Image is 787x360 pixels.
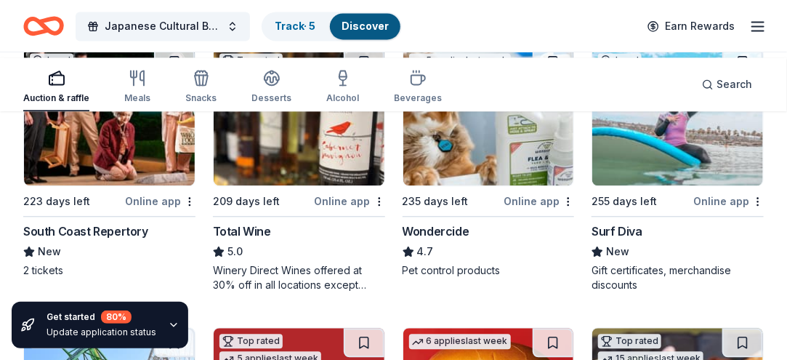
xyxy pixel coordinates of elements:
[326,63,359,111] button: Alcohol
[275,20,315,32] a: Track· 5
[124,63,150,111] button: Meals
[403,47,575,278] a: Image for Wondercide5 applieslast week235 days leftOnline appWondercide4.7Pet control products
[592,47,763,185] img: Image for Surf Diva
[717,76,752,93] span: Search
[213,263,385,292] div: Winery Direct Wines offered at 30% off in all locations except [GEOGRAPHIC_DATA], [GEOGRAPHIC_DAT...
[213,223,271,240] div: Total Wine
[219,53,283,68] div: Top rated
[214,47,384,185] img: Image for Total Wine
[185,63,217,111] button: Snacks
[219,334,283,348] div: Top rated
[409,53,511,68] div: 5 applies last week
[23,263,195,278] div: 2 tickets
[47,327,156,338] div: Update application status
[394,92,442,104] div: Beverages
[403,193,469,210] div: 235 days left
[24,47,195,185] img: Image for South Coast Repertory
[598,334,661,348] div: Top rated
[213,47,385,292] a: Image for Total WineTop rated5 applieslast week209 days leftOnline appTotal Wine5.0Winery Direct ...
[417,243,434,260] span: 4.7
[606,243,629,260] span: New
[403,223,469,240] div: Wondercide
[394,63,442,111] button: Beverages
[690,70,764,99] button: Search
[409,334,511,349] div: 6 applies last week
[251,63,291,111] button: Desserts
[38,243,61,260] span: New
[504,192,574,210] div: Online app
[23,92,89,104] div: Auction & raffle
[125,192,195,210] div: Online app
[403,47,574,185] img: Image for Wondercide
[342,20,389,32] a: Discover
[23,63,89,111] button: Auction & raffle
[23,9,64,43] a: Home
[639,13,743,39] a: Earn Rewards
[76,12,250,41] button: Japanese Cultural Bazaar
[598,53,642,68] div: Local
[403,263,575,278] div: Pet control products
[592,263,764,292] div: Gift certificates, merchandise discounts
[23,47,195,278] a: Image for South Coast RepertoryLocal223 days leftOnline appSouth Coast RepertoryNew2 tickets
[592,223,642,240] div: Surf Diva
[101,311,132,324] div: 80 %
[262,12,402,41] button: Track· 5Discover
[315,192,385,210] div: Online app
[693,192,764,210] div: Online app
[592,47,764,292] a: Image for Surf DivaLocal255 days leftOnline appSurf DivaNewGift certificates, merchandise discounts
[105,17,221,35] span: Japanese Cultural Bazaar
[185,92,217,104] div: Snacks
[251,92,291,104] div: Desserts
[592,193,657,210] div: 255 days left
[30,53,73,68] div: Local
[124,92,150,104] div: Meals
[23,223,148,240] div: South Coast Repertory
[23,193,90,210] div: 223 days left
[47,311,156,324] div: Get started
[326,92,359,104] div: Alcohol
[213,193,280,210] div: 209 days left
[227,243,243,260] span: 5.0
